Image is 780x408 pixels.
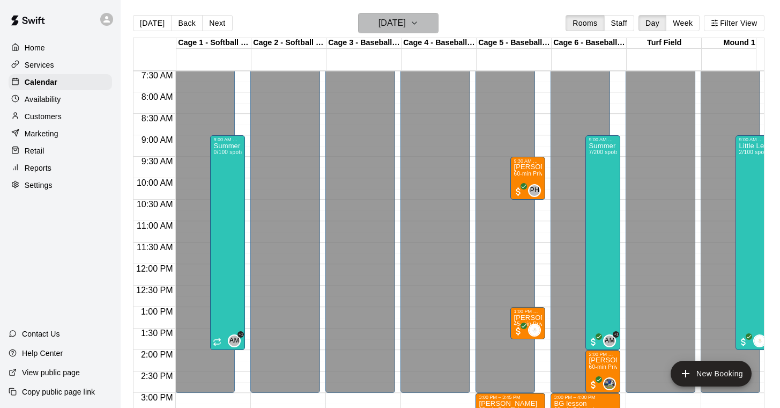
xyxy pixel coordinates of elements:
span: 60-min Private Lesson [514,171,571,177]
div: Brianna Velasquez [753,334,766,347]
span: All customers have paid [588,337,599,347]
span: 9:00 AM [139,135,176,144]
span: All customers have paid [738,337,749,347]
p: Contact Us [22,329,60,339]
span: 2:30 PM [138,371,176,381]
div: Settings [9,177,112,193]
button: Filter View [704,15,764,31]
div: 9:00 AM – 2:00 PM: Summer Camp 2025 - DAY RATE [585,135,620,350]
span: AM [605,336,615,346]
span: Austin McAlester & 1 other [232,334,241,347]
a: Home [9,40,112,56]
button: Next [202,15,232,31]
span: 8:30 AM [139,114,176,123]
span: +1 [613,331,619,338]
span: PH [530,185,539,196]
button: Rooms [566,15,604,31]
button: Week [666,15,700,31]
span: Brianna Velasquez [757,334,766,347]
span: 10:00 AM [134,178,176,187]
p: Reports [25,163,51,173]
div: Austin McAlester [603,334,616,347]
p: Help Center [22,348,63,359]
span: 2:00 PM [138,350,176,359]
button: add [671,361,752,387]
div: 9:30 AM – 10:30 AM: Zander [510,157,545,200]
a: Services [9,57,112,73]
div: 3:00 PM – 3:45 PM [479,395,542,400]
div: 9:00 AM – 2:00 PM [739,137,767,142]
span: 12:30 PM [133,286,175,295]
span: 9:30 AM [139,157,176,166]
div: 9:00 AM – 2:00 PM: Little League Softball Camp 2025 - DAY RATE [736,135,770,350]
p: Retail [25,145,44,156]
span: Brianna Velasquez [532,324,541,337]
div: Mound 1 [702,38,777,48]
p: Copy public page link [22,387,95,397]
span: 3:00 PM [138,393,176,402]
span: 10:30 AM [134,200,176,209]
span: Peter Hernandez [532,184,541,197]
a: Customers [9,108,112,125]
a: Marketing [9,126,112,142]
div: 2:00 PM – 3:00 PM [589,352,617,357]
div: Brianna Velasquez [528,324,541,337]
span: AM [229,336,240,346]
div: Cage 1 - Softball (Hack Attack) [176,38,251,48]
div: Cage 6 - Baseball (Hack Attack Hand-fed Machine) [552,38,627,48]
span: 11:00 AM [134,221,176,230]
span: All customers have paid [513,326,524,337]
button: [DATE] [358,13,439,33]
div: Cage 2 - Softball (Triple Play) [251,38,326,48]
div: Cage 3 - Baseball (Triple Play) [326,38,402,48]
div: 3:00 PM – 4:00 PM [554,395,617,400]
span: 45-min Private Lesson [514,321,571,327]
span: 8:00 AM [139,92,176,101]
div: 2:00 PM – 3:00 PM: Vincent Chiang [585,350,620,393]
img: Brandon Gold [604,378,615,389]
button: [DATE] [133,15,172,31]
p: Customers [25,111,62,122]
div: 1:00 PM – 1:45 PM: Emily [510,307,545,339]
p: Calendar [25,77,57,88]
div: 9:30 AM – 10:30 AM [514,158,542,164]
div: Peter Hernandez [528,184,541,197]
div: Reports [9,160,112,176]
span: 12:00 PM [133,264,175,273]
div: 9:00 AM – 2:00 PM [213,137,242,142]
div: 9:00 AM – 2:00 PM [589,137,617,142]
button: Staff [604,15,635,31]
span: 0/100 spots filled [213,149,243,155]
span: 1:00 PM [138,307,176,316]
div: 9:00 AM – 2:00 PM: Summer Camp 2025 - WEEK RATE [210,135,245,350]
span: 7/200 spots filled [589,149,618,155]
a: Calendar [9,74,112,90]
span: All customers have paid [513,186,524,197]
span: Recurring event [213,338,221,346]
p: Services [25,60,54,70]
p: View public page [22,367,80,378]
img: Brianna Velasquez [754,336,765,346]
span: +1 [237,331,244,338]
div: Austin McAlester [228,334,241,347]
div: Cage 5 - Baseball (HitTrax) [477,38,552,48]
p: Settings [25,180,53,191]
div: Brandon Gold [603,377,616,390]
a: Availability [9,91,112,107]
span: All customers have paid [588,380,599,390]
img: Brianna Velasquez [529,325,540,336]
div: 1:00 PM – 1:45 PM [514,309,542,314]
span: 2/100 spots filled [739,149,768,155]
p: Availability [25,94,61,105]
a: Retail [9,143,112,159]
p: Marketing [25,128,58,139]
span: 1:30 PM [138,329,176,338]
button: Back [171,15,203,31]
h6: [DATE] [378,16,406,31]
